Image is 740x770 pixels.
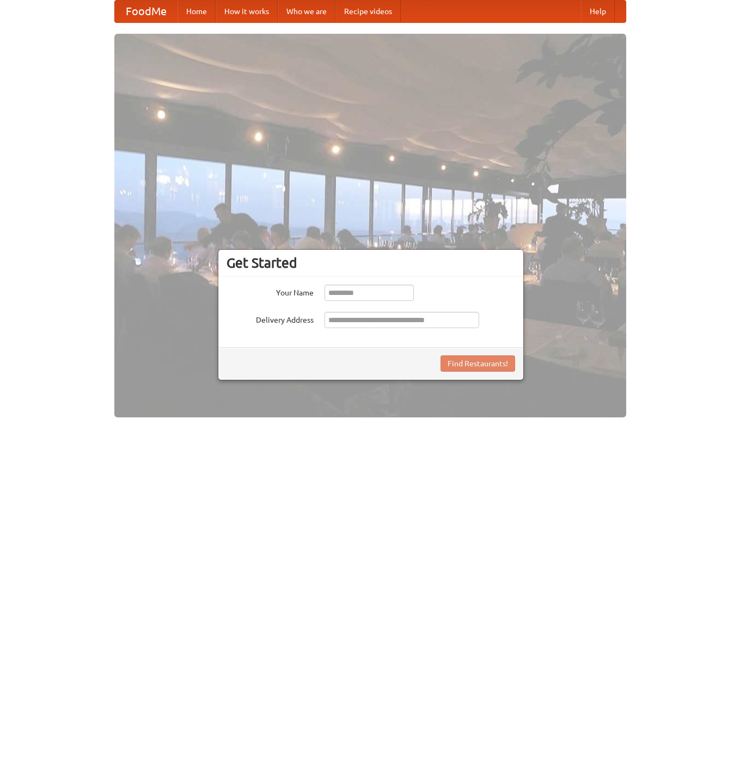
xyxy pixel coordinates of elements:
[227,312,314,325] label: Delivery Address
[227,255,515,271] h3: Get Started
[178,1,216,22] a: Home
[278,1,335,22] a: Who we are
[115,1,178,22] a: FoodMe
[216,1,278,22] a: How it works
[227,285,314,298] label: Your Name
[441,355,515,372] button: Find Restaurants!
[335,1,401,22] a: Recipe videos
[581,1,615,22] a: Help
